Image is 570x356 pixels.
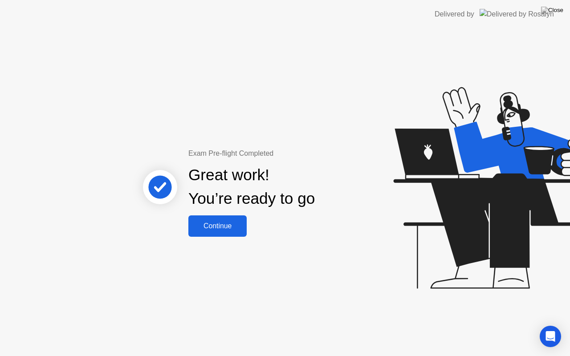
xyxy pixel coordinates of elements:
div: Exam Pre-flight Completed [188,148,372,159]
div: Continue [191,222,244,230]
div: Great work! You’re ready to go [188,163,315,210]
img: Delivered by Rosalyn [480,9,554,19]
div: Open Intercom Messenger [540,326,561,347]
img: Close [541,7,563,14]
button: Continue [188,215,247,237]
div: Delivered by [435,9,474,20]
